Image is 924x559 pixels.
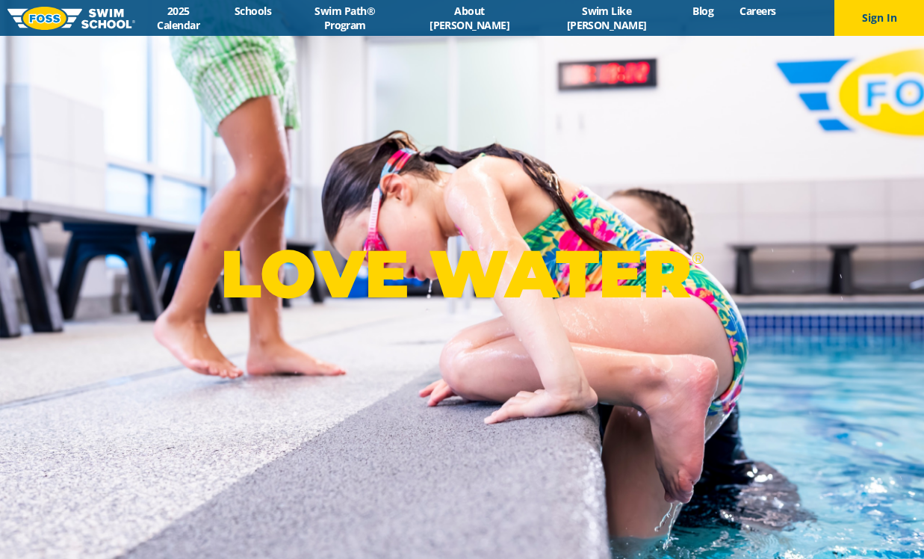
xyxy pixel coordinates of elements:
sup: ® [692,249,704,268]
a: Swim Path® Program [285,4,406,32]
a: Blog [680,4,727,18]
p: LOVE WATER [220,234,704,314]
img: FOSS Swim School Logo [7,7,135,30]
a: 2025 Calendar [135,4,222,32]
a: Swim Like [PERSON_NAME] [533,4,680,32]
a: About [PERSON_NAME] [406,4,534,32]
a: Careers [727,4,789,18]
a: Schools [222,4,285,18]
